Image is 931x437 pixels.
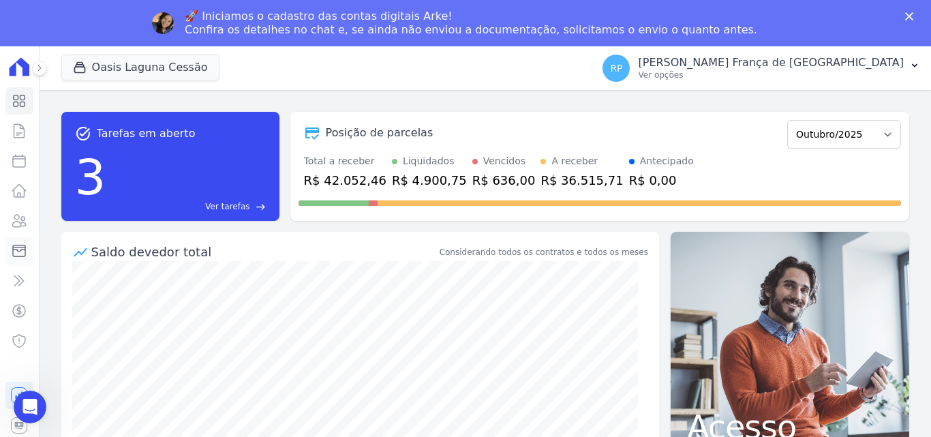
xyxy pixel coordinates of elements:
[472,171,536,190] div: R$ 636,00
[326,125,433,141] div: Posição de parcelas
[304,171,386,190] div: R$ 42.052,46
[75,125,91,142] span: task_alt
[610,63,622,73] span: RP
[392,171,467,190] div: R$ 4.900,75
[483,154,525,168] div: Vencidos
[304,154,386,168] div: Total a receber
[205,200,249,213] span: Ver tarefas
[152,12,174,34] img: Profile image for Adriane
[440,246,648,258] div: Considerando todos os contratos e todos os meses
[403,154,455,168] div: Liquidados
[592,49,931,87] button: RP [PERSON_NAME] França de [GEOGRAPHIC_DATA] Ver opções
[97,125,196,142] span: Tarefas em aberto
[629,171,694,190] div: R$ 0,00
[91,243,437,261] div: Saldo devedor total
[540,171,623,190] div: R$ 36.515,71
[638,70,904,80] p: Ver opções
[111,200,265,213] a: Ver tarefas east
[185,10,757,37] div: 🚀 Iniciamos o cadastro das contas digitais Arke! Confira os detalhes no chat e, se ainda não envi...
[638,56,904,70] p: [PERSON_NAME] França de [GEOGRAPHIC_DATA]
[75,142,106,213] div: 3
[905,12,919,20] div: Fechar
[61,55,219,80] button: Oasis Laguna Cessão
[640,154,694,168] div: Antecipado
[14,391,46,423] iframe: Intercom live chat
[551,154,598,168] div: A receber
[256,202,266,212] span: east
